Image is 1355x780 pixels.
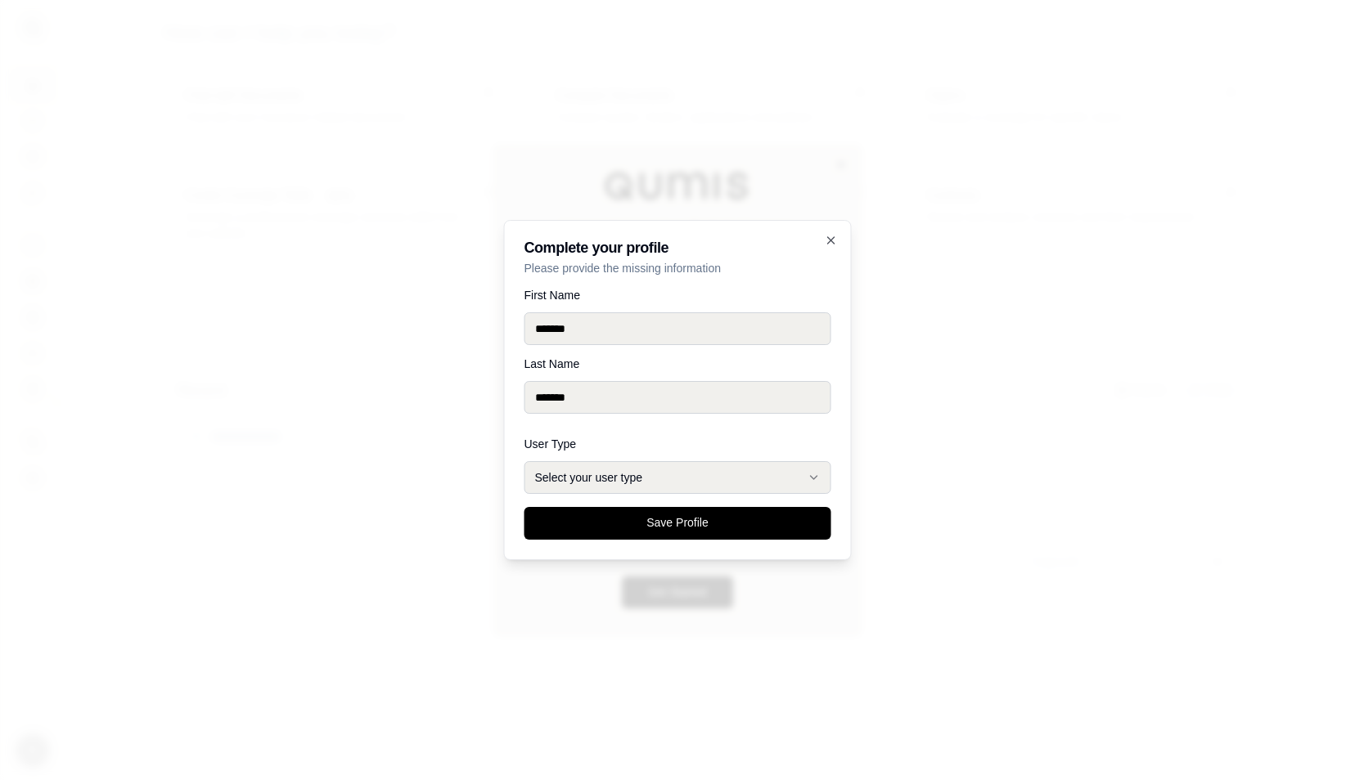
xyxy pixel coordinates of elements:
[524,240,831,255] h2: Complete your profile
[524,358,831,370] label: Last Name
[524,507,831,540] button: Save Profile
[524,289,831,301] label: First Name
[524,438,831,450] label: User Type
[524,260,831,276] p: Please provide the missing information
